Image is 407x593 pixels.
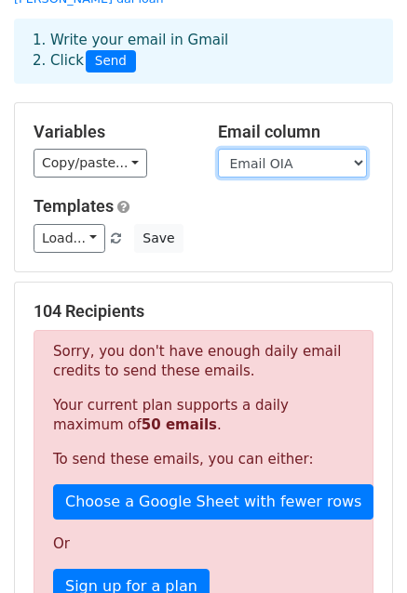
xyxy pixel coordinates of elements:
strong: 50 emails [142,416,217,433]
div: 1. Write your email in Gmail 2. Click [19,30,388,72]
a: Load... [34,224,105,253]
span: Send [86,50,136,72]
p: Your current plan supports a daily maximum of . [53,396,354,435]
a: Choose a Google Sheet with fewer rows [53,484,373,520]
p: Or [53,534,354,554]
a: Copy/paste... [34,149,147,178]
h5: Variables [34,122,190,142]
p: Sorry, you don't have enough daily email credits to send these emails. [53,342,354,381]
h5: 104 Recipients [34,301,373,322]
iframe: Chat Widget [314,504,407,593]
div: Tiện ích trò chuyện [314,504,407,593]
p: To send these emails, you can either: [53,450,354,469]
h5: Email column [218,122,374,142]
a: Templates [34,196,114,216]
button: Save [134,224,183,253]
